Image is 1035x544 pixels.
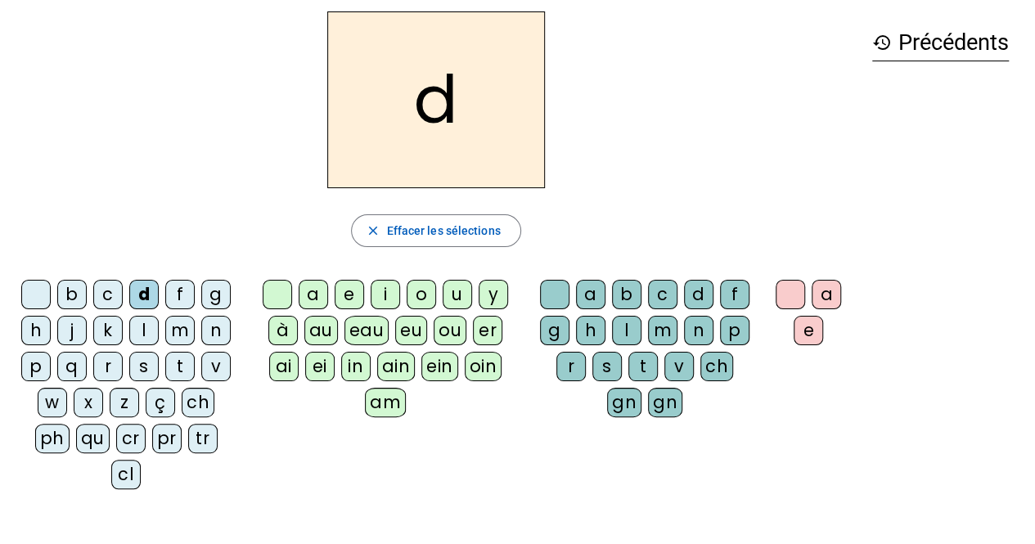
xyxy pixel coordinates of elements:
div: ou [434,316,466,345]
div: d [129,280,159,309]
div: ain [377,352,416,381]
div: a [299,280,328,309]
div: in [341,352,371,381]
div: a [812,280,841,309]
div: à [268,316,298,345]
div: v [664,352,694,381]
div: n [684,316,713,345]
div: er [473,316,502,345]
div: n [201,316,231,345]
div: eau [344,316,389,345]
h3: Précédents [872,25,1009,61]
div: ei [305,352,335,381]
button: Effacer les sélections [351,214,520,247]
div: am [365,388,406,417]
div: t [628,352,658,381]
mat-icon: close [365,223,380,238]
div: i [371,280,400,309]
div: b [57,280,87,309]
div: h [576,316,605,345]
div: e [335,280,364,309]
div: q [57,352,87,381]
div: au [304,316,338,345]
div: qu [76,424,110,453]
div: r [556,352,586,381]
div: h [21,316,51,345]
div: gn [648,388,682,417]
div: x [74,388,103,417]
div: c [93,280,123,309]
div: ch [700,352,733,381]
div: l [129,316,159,345]
div: u [443,280,472,309]
div: m [165,316,195,345]
div: o [407,280,436,309]
div: eu [395,316,427,345]
div: cl [111,460,141,489]
div: p [720,316,749,345]
mat-icon: history [872,33,892,52]
div: ç [146,388,175,417]
div: t [165,352,195,381]
div: s [592,352,622,381]
div: cr [116,424,146,453]
div: a [576,280,605,309]
div: w [38,388,67,417]
div: ch [182,388,214,417]
div: l [612,316,641,345]
div: f [165,280,195,309]
div: b [612,280,641,309]
div: f [720,280,749,309]
div: ai [269,352,299,381]
div: e [794,316,823,345]
div: k [93,316,123,345]
div: g [201,280,231,309]
div: ein [421,352,458,381]
div: v [201,352,231,381]
div: pr [152,424,182,453]
div: j [57,316,87,345]
div: oin [465,352,502,381]
div: tr [188,424,218,453]
div: s [129,352,159,381]
div: ph [35,424,70,453]
div: gn [607,388,641,417]
div: g [540,316,569,345]
div: z [110,388,139,417]
div: y [479,280,508,309]
span: Effacer les sélections [386,221,500,241]
div: d [684,280,713,309]
div: m [648,316,677,345]
div: c [648,280,677,309]
h2: d [327,11,545,188]
div: r [93,352,123,381]
div: p [21,352,51,381]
